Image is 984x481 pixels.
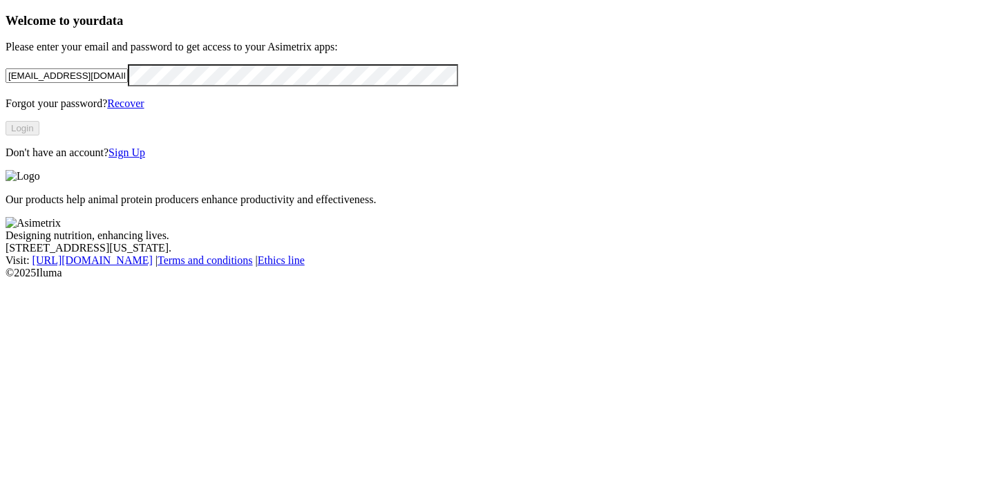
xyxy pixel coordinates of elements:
[6,217,61,229] img: Asimetrix
[6,13,978,28] h3: Welcome to your
[6,41,978,53] p: Please enter your email and password to get access to your Asimetrix apps:
[6,97,978,110] p: Forgot your password?
[6,170,40,182] img: Logo
[6,267,978,279] div: © 2025 Iluma
[32,254,153,266] a: [URL][DOMAIN_NAME]
[6,254,978,267] div: Visit : | |
[6,194,978,206] p: Our products help animal protein producers enhance productivity and effectiveness.
[6,121,39,135] button: Login
[158,254,253,266] a: Terms and conditions
[6,242,978,254] div: [STREET_ADDRESS][US_STATE].
[6,68,128,83] input: Your email
[107,97,144,109] a: Recover
[108,147,145,158] a: Sign Up
[99,13,123,28] span: data
[258,254,305,266] a: Ethics line
[6,229,978,242] div: Designing nutrition, enhancing lives.
[6,147,978,159] p: Don't have an account?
